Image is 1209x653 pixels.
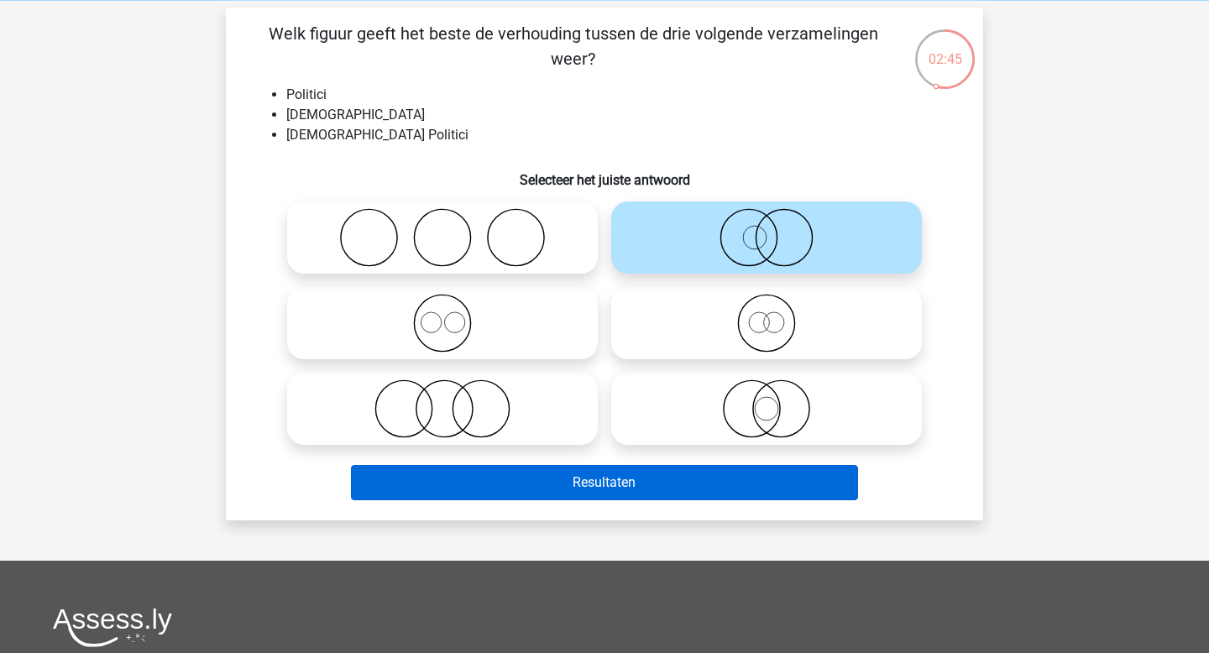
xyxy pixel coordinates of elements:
h6: Selecteer het juiste antwoord [253,159,956,188]
li: Politici [286,85,956,105]
div: 02:45 [913,28,976,70]
li: [DEMOGRAPHIC_DATA] Politici [286,125,956,145]
li: [DEMOGRAPHIC_DATA] [286,105,956,125]
p: Welk figuur geeft het beste de verhouding tussen de drie volgende verzamelingen weer? [253,21,893,71]
button: Resultaten [351,465,859,500]
img: Assessly logo [53,608,172,647]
